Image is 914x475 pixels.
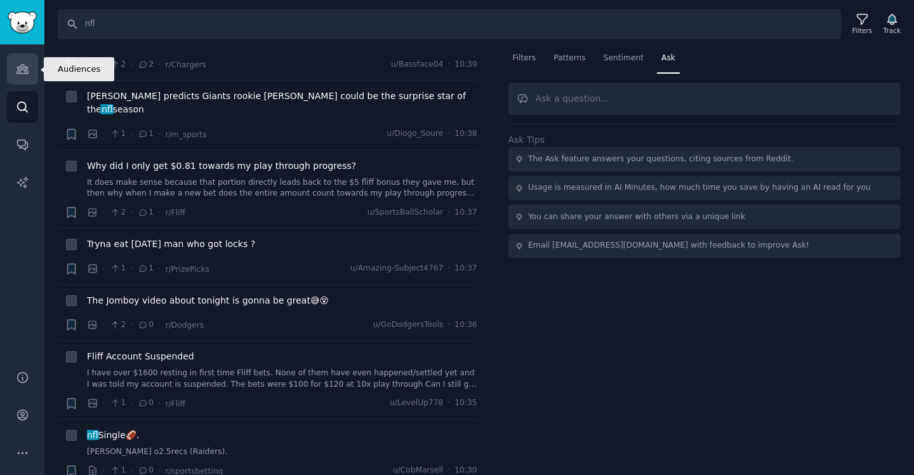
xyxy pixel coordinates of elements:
[884,26,901,35] div: Track
[528,211,745,223] div: You can share your answer with others via a unique link
[158,397,161,410] span: ·
[87,294,329,307] a: The Jomboy video about tonight is gonna be great😅😵
[87,159,356,173] a: Why did I only get $0.81 towards my play through progress?
[447,59,450,70] span: ·
[454,398,477,409] span: 10:35
[528,154,793,165] div: The Ask feature answers your questions, citing sources from Reddit.
[103,206,105,219] span: ·
[87,90,477,116] a: [PERSON_NAME] predicts Giants rookie [PERSON_NAME] could be the surprise star of thenflseason
[447,263,450,274] span: ·
[454,263,477,274] span: 10:37
[110,398,126,409] span: 1
[454,319,477,331] span: 10:36
[391,59,443,70] span: u/Bassface04
[528,182,871,194] div: Usage is measured in AI Minutes, how much time you save by having an AI read for you
[86,430,99,440] span: nfl
[110,128,126,140] span: 1
[110,319,126,331] span: 2
[350,263,443,274] span: u/Amazing-Subject4767
[553,53,585,64] span: Patterns
[165,321,204,330] span: r/Dodgers
[165,130,206,139] span: r/m_sports
[368,207,444,218] span: u/SportsBallScholar
[165,208,185,217] span: r/Fliff
[852,26,872,35] div: Filters
[604,53,644,64] span: Sentiment
[661,53,675,64] span: Ask
[165,399,185,408] span: r/Fliff
[87,429,139,442] span: Single🏈.
[130,262,133,276] span: ·
[454,59,477,70] span: 10:39
[130,58,133,71] span: ·
[158,128,161,141] span: ·
[87,446,477,458] a: [PERSON_NAME] o2.5recs (Raiders).
[454,207,477,218] span: 10:37
[103,262,105,276] span: ·
[138,398,154,409] span: 0
[58,9,841,39] input: Search Keyword
[103,128,105,141] span: ·
[110,207,126,218] span: 2
[87,237,255,251] a: Tryna eat [DATE] man who got locks ?
[8,11,37,34] img: GummySearch logo
[138,59,154,70] span: 2
[447,398,450,409] span: ·
[373,319,444,331] span: u/GoDodgersTools
[508,83,901,115] input: Ask a question...
[87,368,477,390] a: I have over $1600 resting in first time Fliff bets. None of them have even happened/settled yet a...
[103,58,105,71] span: ·
[158,206,161,219] span: ·
[165,60,206,69] span: r/Chargers
[138,207,154,218] span: 1
[103,318,105,331] span: ·
[138,128,154,140] span: 1
[454,128,477,140] span: 10:38
[387,128,443,140] span: u/Diogo_Soure
[447,207,450,218] span: ·
[138,319,154,331] span: 0
[447,128,450,140] span: ·
[87,90,477,116] span: [PERSON_NAME] predicts Giants rookie [PERSON_NAME] could be the surprise star of the season
[158,262,161,276] span: ·
[165,265,209,274] span: r/PrizePicks
[87,177,477,199] a: It does make sense because that portion directly leads back to the $5 fliff bonus they gave me, b...
[528,240,809,251] div: Email [EMAIL_ADDRESS][DOMAIN_NAME] with feedback to improve Ask!
[158,58,161,71] span: ·
[103,397,105,410] span: ·
[508,135,545,145] label: Ask Tips
[100,104,114,114] span: nfl
[87,429,139,442] a: nflSingle🏈.
[158,318,161,331] span: ·
[130,206,133,219] span: ·
[110,263,126,274] span: 1
[447,319,450,331] span: ·
[110,59,126,70] span: 2
[87,350,194,363] a: Fliff Account Suspended
[879,11,905,37] button: Track
[130,318,133,331] span: ·
[390,398,443,409] span: u/LevelUp778
[513,53,536,64] span: Filters
[130,397,133,410] span: ·
[130,128,133,141] span: ·
[138,263,154,274] span: 1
